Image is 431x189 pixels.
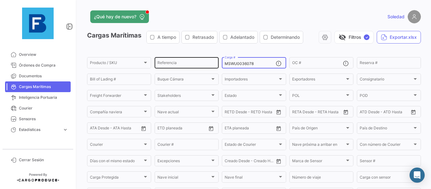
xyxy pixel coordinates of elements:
input: Desde [292,110,304,115]
input: Hasta [240,110,264,115]
span: Días con el mismo estado [90,160,143,164]
span: ✓ [364,34,369,40]
span: Documentos [19,73,68,79]
input: ATD Desde [360,110,380,115]
input: Creado Desde [225,160,246,164]
span: Nave próxima a arribar en [292,143,345,148]
button: Open calendar [274,124,283,133]
button: Retrasado [182,31,217,43]
span: Overview [19,52,68,57]
input: ATA Hasta [114,127,137,131]
a: Órdenes de Compra [5,60,71,71]
span: Cerrar Sesión [19,157,68,163]
span: Con número de Courier [360,143,412,148]
input: Desde [225,110,236,115]
a: Inteligencia Portuaria [5,92,71,103]
span: ¿Qué hay de nuevo? [94,14,136,20]
span: Producto / SKU [90,62,143,66]
span: Estadísticas [19,127,60,133]
button: A tiempo [147,31,179,43]
span: Nave inicial [157,176,210,180]
button: Open calendar [274,157,283,166]
button: Open calendar [341,107,351,117]
input: ATD Hasta [384,110,407,115]
button: visibility_offFiltros✓ [334,31,374,44]
button: ¿Qué hay de nuevo? [90,10,149,23]
a: Cargas Marítimas [5,81,71,92]
a: Overview [5,49,71,60]
span: Inteligencia Portuaria [19,95,68,100]
span: visibility_off [339,33,346,41]
span: Retrasado [192,34,214,40]
span: País de Destino [360,127,412,131]
img: placeholder-user.png [408,10,421,23]
span: Nave final [225,176,277,180]
span: POD [360,94,412,99]
button: Open calendar [274,107,283,117]
span: Freight Forwarder [90,94,143,99]
span: Adelantado [230,34,254,40]
span: Buque Cámara [157,78,210,82]
span: Cargas Marítimas [19,84,68,90]
input: ATA Desde [90,127,109,131]
span: A tiempo [157,34,176,40]
span: expand_more [62,127,68,133]
button: Open calendar [139,124,148,133]
a: Documentos [5,71,71,81]
span: Stakeholders [157,94,210,99]
button: Exportar.xlsx [377,31,421,44]
span: POL [292,94,345,99]
input: Creado Hasta [251,160,274,164]
img: 12429640-9da8-4fa2-92c4-ea5716e443d2.jpg [22,8,54,39]
input: Hasta [173,127,197,131]
span: Exportadores [292,78,345,82]
span: Importadores [225,78,277,82]
span: País de Origen [292,127,345,131]
span: Órdenes de Compra [19,62,68,68]
span: Estado de Courier [225,143,277,148]
a: Sensores [5,114,71,124]
a: Courier [5,103,71,114]
button: Determinando [260,31,303,43]
h3: Cargas Marítimas [87,31,305,44]
span: Compañía naviera [90,110,143,115]
span: Sensores [19,116,68,122]
span: Carga Protegida [90,176,143,180]
div: Abrir Intercom Messenger [410,168,425,183]
span: Carga con sensor [360,176,412,180]
input: Hasta [240,127,264,131]
span: Courier [19,105,68,111]
span: Marca de Sensor [292,160,345,164]
span: Determinando [271,34,300,40]
span: Nave actual [157,110,210,115]
button: Open calendar [206,124,216,133]
span: Excepciones [157,160,210,164]
span: Consignatario [360,78,412,82]
input: Desde [225,127,236,131]
button: Open calendar [409,107,418,117]
span: Estado [225,94,277,99]
span: Soledad [387,14,404,20]
input: Desde [157,127,169,131]
input: Hasta [308,110,331,115]
button: Adelantado [220,31,257,43]
span: Courier [90,143,143,148]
